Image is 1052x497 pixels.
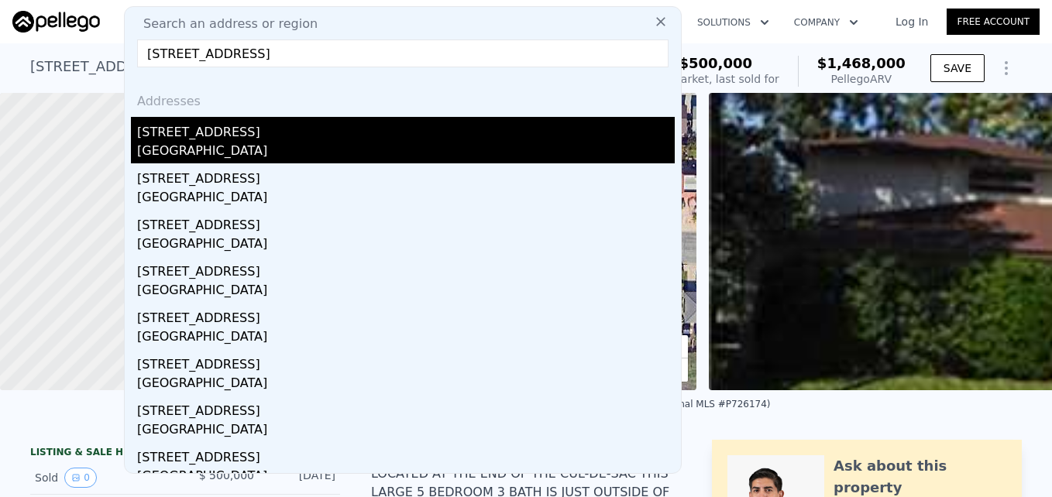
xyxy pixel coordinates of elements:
div: [STREET_ADDRESS] [137,442,675,467]
div: LISTING & SALE HISTORY [30,446,340,461]
a: Log In [877,14,947,29]
button: Show Options [991,53,1022,84]
input: Enter an address, city, region, neighborhood or zip code [137,39,669,67]
button: View historical data [64,468,97,488]
div: Addresses [131,80,675,117]
div: [STREET_ADDRESS] [137,303,675,327]
div: [GEOGRAPHIC_DATA] [137,142,675,163]
div: [STREET_ADDRESS] [137,349,675,374]
button: Solutions [685,9,782,36]
div: [STREET_ADDRESS] [137,117,675,142]
span: $ 500,000 [199,469,254,482]
span: $1,468,000 [817,55,906,71]
div: [GEOGRAPHIC_DATA] [137,235,675,256]
div: [GEOGRAPHIC_DATA] [137,327,675,349]
button: SAVE [930,54,985,82]
a: Free Account [947,9,1040,35]
div: Pellego ARV [817,71,906,87]
button: Company [782,9,871,36]
div: [STREET_ADDRESS] [137,163,675,188]
div: [GEOGRAPHIC_DATA] [137,420,675,442]
div: Off Market, last sold for [652,71,779,87]
div: [GEOGRAPHIC_DATA] [137,281,675,303]
div: [STREET_ADDRESS] [137,210,675,235]
div: [STREET_ADDRESS] , Orange , CA 92866 [30,56,306,77]
div: [GEOGRAPHIC_DATA] [137,374,675,396]
div: [GEOGRAPHIC_DATA] [137,467,675,488]
div: Sold [35,468,173,488]
span: $500,000 [679,55,753,71]
img: Pellego [12,11,100,33]
span: Search an address or region [131,15,318,33]
div: [STREET_ADDRESS] [137,396,675,420]
div: [STREET_ADDRESS] [137,256,675,281]
div: [GEOGRAPHIC_DATA] [137,188,675,210]
div: [DATE] [266,468,335,488]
